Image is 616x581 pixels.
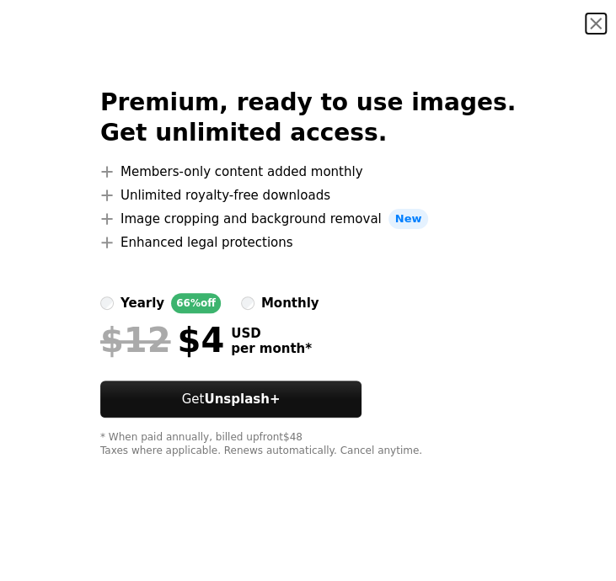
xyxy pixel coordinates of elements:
div: 66% off [171,293,221,313]
span: USD [231,326,312,341]
li: Unlimited royalty-free downloads [100,185,516,205]
li: Image cropping and background removal [100,209,516,229]
div: $4 [100,320,224,360]
span: New [388,209,429,229]
span: $12 [100,320,171,360]
strong: Unsplash+ [204,392,280,407]
h2: Premium, ready to use images. Get unlimited access. [100,88,516,148]
input: monthly [241,296,254,310]
input: yearly66%off [100,296,114,310]
li: Enhanced legal protections [100,232,516,253]
button: GetUnsplash+ [100,381,362,418]
div: monthly [261,293,319,313]
li: Members-only content added monthly [100,162,516,182]
div: * When paid annually, billed upfront $48 Taxes where applicable. Renews automatically. Cancel any... [100,431,516,458]
span: per month * [231,341,312,356]
div: yearly [121,293,164,313]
